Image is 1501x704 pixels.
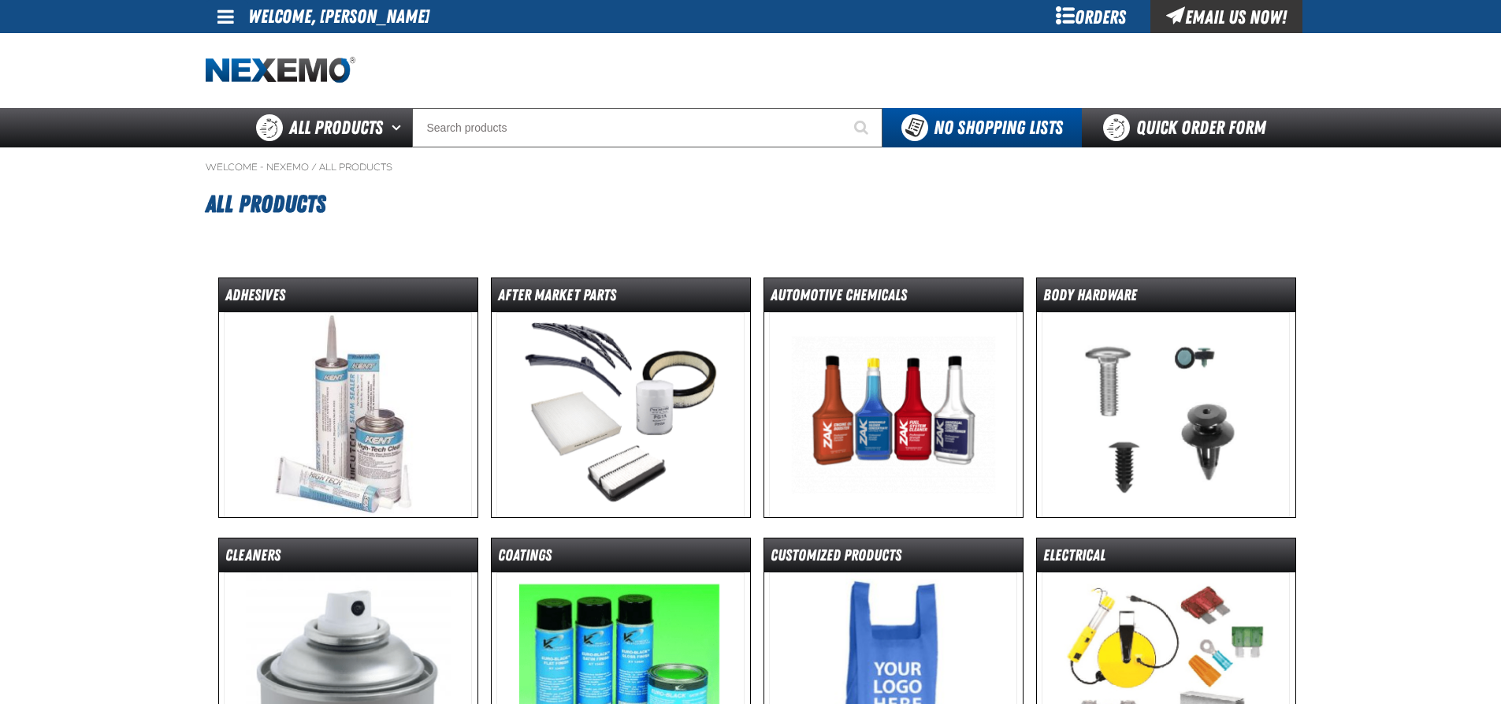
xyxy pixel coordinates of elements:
[218,278,478,518] a: Adhesives
[224,312,472,517] img: Adhesives
[219,545,477,572] dt: Cleaners
[206,161,309,173] a: Welcome - Nexemo
[219,285,477,312] dt: Adhesives
[882,108,1082,147] button: You do not have available Shopping Lists. Open to Create a New List
[386,108,412,147] button: Open All Products pages
[764,285,1023,312] dt: Automotive Chemicals
[319,161,392,173] a: All Products
[491,278,751,518] a: After Market Parts
[769,312,1017,517] img: Automotive Chemicals
[1036,278,1296,518] a: Body Hardware
[311,161,317,173] span: /
[412,108,882,147] input: Search
[206,57,355,84] img: Nexemo logo
[492,285,750,312] dt: After Market Parts
[764,278,1024,518] a: Automotive Chemicals
[1037,545,1295,572] dt: Electrical
[206,57,355,84] a: Home
[289,114,383,142] span: All Products
[492,545,750,572] dt: Coatings
[1037,285,1295,312] dt: Body Hardware
[206,183,1296,225] h1: All Products
[843,108,882,147] button: Start Searching
[764,545,1023,572] dt: Customized Products
[496,312,745,517] img: After Market Parts
[934,117,1063,139] span: No Shopping Lists
[1082,108,1295,147] a: Quick Order Form
[206,161,1296,173] nav: Breadcrumbs
[1042,312,1290,517] img: Body Hardware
